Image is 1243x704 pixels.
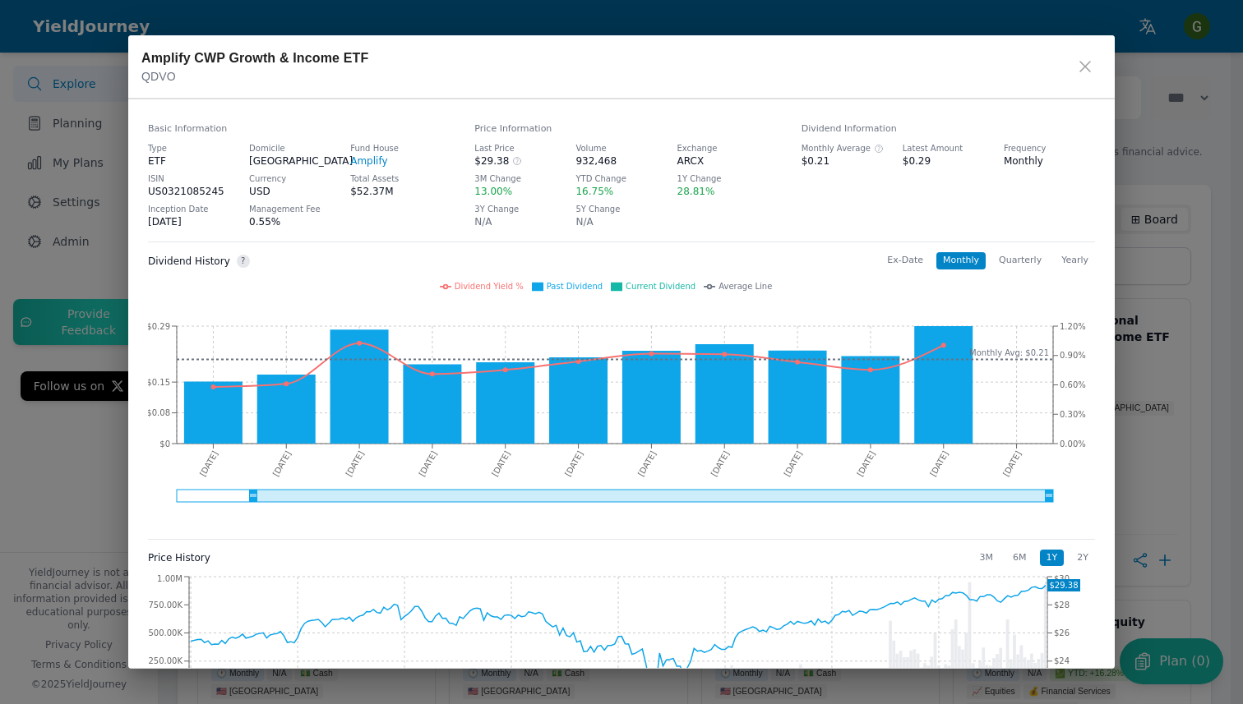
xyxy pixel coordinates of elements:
span: 13.00% [474,186,512,197]
span: Current Dividend [626,282,695,291]
tspan: 0.90% [1060,351,1086,360]
span: Past Dividend [547,282,603,291]
dt: Volume [575,142,667,154]
span: N/A [474,216,492,228]
tspan: 1.00M [157,574,183,583]
tspan: [DATE] [855,449,876,478]
tspan: $24 [1054,657,1070,666]
dt: 3M Change [474,173,566,185]
tspan: 0.60% [1060,380,1086,389]
dd: USD [249,185,340,198]
h4: Dividend History [148,255,230,268]
tspan: $0.15 [146,378,170,387]
dt: 5Y Change [575,203,667,215]
tspan: $0 [159,439,170,448]
dt: 3Y Change [474,203,566,215]
tspan: [DATE] [563,449,585,478]
button: Monthly [936,252,986,269]
tspan: $0.29 [146,321,170,330]
span: N/A [575,216,593,228]
tspan: $26 [1054,628,1070,637]
tspan: Monthly Avg: $0.21 [969,347,1049,357]
dt: Management Fee [249,203,340,215]
tspan: [DATE] [636,449,658,478]
button: 2Y [1070,550,1095,567]
tspan: $0.08 [146,408,170,417]
div: Amplify CWP Growth & Income ETF [141,48,368,68]
tspan: [DATE] [1001,449,1023,478]
dt: ISIN [148,173,239,185]
tspan: [DATE] [709,449,731,478]
span: Average Line [719,282,772,291]
div: QDVO [141,68,368,85]
tspan: [DATE] [417,449,438,478]
span: 16.75% [575,186,613,197]
span: Dividend Yield % [455,282,524,291]
dt: Frequency [1004,142,1095,154]
h4: Basic Information [148,122,441,136]
tspan: 250.00K [148,657,183,666]
tspan: 0.00% [1060,439,1086,448]
dd: $52.37M [350,185,441,198]
span: $29.38 [474,154,509,168]
dd: [GEOGRAPHIC_DATA] [249,154,340,168]
g: Min value: undefined, Max value: undefined [1045,490,1053,502]
dd: [DATE] [148,215,239,228]
dd: $0.21 [802,154,893,168]
button: close [1069,50,1102,83]
tspan: [DATE] [783,449,804,478]
button: Quarterly [992,252,1048,269]
div: $29.38 [1047,579,1080,591]
tspan: [DATE] [344,449,366,478]
dt: Total Assets [350,173,441,185]
span: ? [241,255,245,267]
tspan: [DATE] [198,449,219,478]
tspan: 750.00K [148,600,183,610]
dd: ETF [148,154,239,168]
dt: Domicile [249,142,340,154]
dt: 1Y Change [677,173,769,185]
tspan: 0.30% [1060,410,1086,419]
h4: Price Information [474,122,768,136]
dt: Currency [249,173,340,185]
button: 1Y [1040,550,1065,567]
button: Ex-Date [880,252,930,269]
dt: Fund House [350,142,441,154]
tspan: 1.20% [1060,321,1086,330]
dt: Type [148,142,239,154]
tspan: [DATE] [928,449,950,478]
button: 6M [1006,550,1033,567]
tspan: $30 [1054,574,1070,583]
tspan: $28 [1054,600,1070,610]
dd: 0.55% [249,215,340,228]
dd: ARCX [677,154,769,168]
tspan: [DATE] [271,449,293,478]
dt: YTD Change [575,173,667,185]
h4: Price History [148,551,210,564]
dt: Exchange [677,142,769,154]
g: Min value: undefined, Max value: undefined [249,490,257,502]
tspan: [DATE] [490,449,511,478]
tspan: 500.00K [148,628,183,637]
dd: Monthly [1004,154,1095,168]
dt: Latest Amount [903,142,994,154]
dd: 932,468 [575,154,667,168]
span: 28.81% [677,186,715,197]
dt: Last Price [474,142,566,154]
dd: $0.29 [903,154,994,168]
a: Amplify [350,155,387,167]
button: Yearly [1055,252,1095,269]
dd: US0321085245 [148,185,239,198]
dt: Inception Date [148,203,239,215]
h4: Dividend Information [802,122,1095,136]
button: 3M [973,550,1000,567]
div: Monthly Average [802,142,893,154]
